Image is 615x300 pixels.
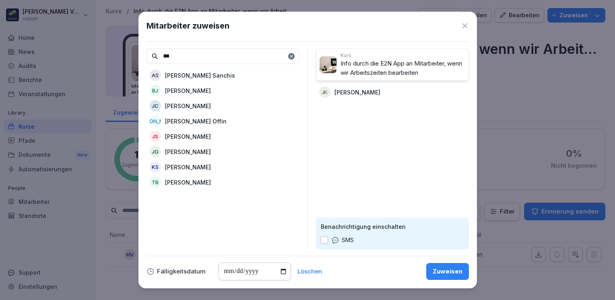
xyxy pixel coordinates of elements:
[157,269,206,274] p: Fälligkeitsdatum
[147,20,229,32] h1: Mitarbeiter zuweisen
[165,102,211,110] p: [PERSON_NAME]
[150,85,161,96] div: BJ
[165,132,211,141] p: [PERSON_NAME]
[342,236,354,245] p: SMS
[165,163,211,171] p: [PERSON_NAME]
[433,267,462,276] div: Zuweisen
[150,146,161,157] div: JG
[321,222,464,231] p: Benachrichtigung einschalten
[150,161,161,173] div: KS
[150,70,161,81] div: AS
[165,178,211,187] p: [PERSON_NAME]
[165,86,211,95] p: [PERSON_NAME]
[165,148,211,156] p: [PERSON_NAME]
[165,71,235,80] p: [PERSON_NAME] Sanchis
[341,59,465,77] p: Info durch die E2N App an Mitarbeiter, wenn wir Arbeitszeiten bearbeiten
[150,131,161,142] div: JS
[319,86,330,98] div: JK
[150,177,161,188] div: TB
[297,269,322,274] button: Löschen
[341,52,465,59] p: Kurs
[150,100,161,111] div: JC
[334,88,380,97] p: [PERSON_NAME]
[150,115,161,127] div: [PERSON_NAME]
[426,263,469,280] button: Zuweisen
[165,117,227,125] p: [PERSON_NAME] Offin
